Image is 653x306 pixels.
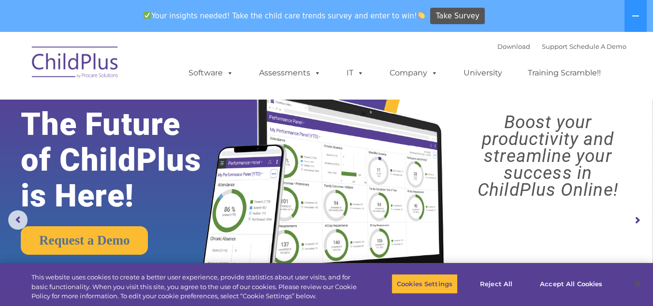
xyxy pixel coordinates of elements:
button: Reject All [466,274,526,294]
span: Last name [134,64,164,71]
a: Training Scramble!! [518,63,610,83]
a: University [454,63,512,83]
img: ✅ [144,12,151,19]
div: This website uses cookies to create a better user experience, provide statistics about user visit... [31,273,359,301]
a: Software [179,63,243,83]
rs-layer: The Future of ChildPlus is Here! [21,106,229,214]
a: Company [380,63,448,83]
a: Assessments [249,63,331,83]
font: | [497,43,626,50]
span: Your insights needed! Take the child care trends survey and enter to win! [140,6,429,25]
img: ChildPlus by Procare Solutions [27,40,124,88]
a: IT [337,63,374,83]
a: Take Survey [430,8,485,25]
span: Phone number [134,103,175,111]
img: 👏 [418,12,425,19]
rs-layer: Boost your productivity and streamline your success in ChildPlus Online! [451,114,645,198]
button: Close [627,273,648,294]
a: Support [542,43,567,50]
a: Request a Demo [21,226,148,255]
a: Download [497,43,530,50]
span: Take Survey [436,8,479,25]
button: Cookies Settings [392,274,458,294]
button: Accept All Cookies [535,274,608,294]
a: Schedule A Demo [569,43,626,50]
